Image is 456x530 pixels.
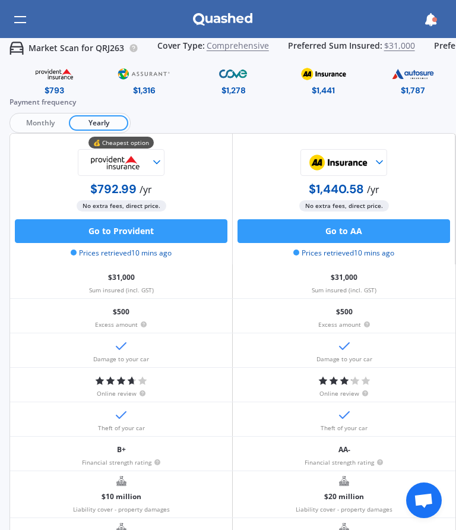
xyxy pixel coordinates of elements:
[309,181,364,197] b: $1,440.58
[401,84,425,96] div: $1,787
[384,41,415,56] span: $31,000
[318,321,370,328] small: Excess amount
[302,149,373,176] img: AA
[73,506,170,513] small: Liability cover - property damages
[385,64,441,84] img: Autosure.webp
[82,459,161,466] small: Financial strength rating
[319,390,369,397] small: Online review
[324,488,364,506] p: $20 million
[77,200,166,212] span: No extra fees, direct price.
[293,248,394,258] span: Prices retrieved 10 mins ago
[237,219,450,243] button: Go to AA
[9,96,456,108] div: Payment frequency
[140,183,152,196] span: / yr
[116,64,172,84] img: Assurant.png
[312,84,335,96] div: $1,441
[296,64,351,84] img: AA.webp
[331,269,357,286] p: $31,000
[367,183,379,196] span: / yr
[296,506,392,513] small: Liability cover - property damages
[98,424,145,431] small: Theft of your car
[116,476,126,486] img: Liability cover - property damages
[9,41,24,55] img: car.f15378c7a67c060ca3f3.svg
[102,488,141,506] p: $10 million
[80,149,151,176] img: Provident
[288,41,382,56] span: Preferred Sum Insured:
[321,424,368,431] small: Theft of your car
[133,84,156,96] div: $1,316
[206,64,261,84] img: Cove.webp
[27,64,82,84] img: Provident.png
[221,84,246,96] div: $1,278
[299,200,389,212] span: No extra fees, direct price.
[316,355,372,362] small: Damage to your car
[117,441,126,459] p: B+
[108,269,135,286] p: $31,000
[338,441,350,459] p: AA-
[71,248,172,258] span: Prices retrieved 10 mins ago
[45,84,64,96] div: $793
[312,286,376,294] small: Sum insured (incl. GST)
[15,219,227,243] button: Go to Provident
[97,390,146,397] small: Online review
[69,115,128,131] span: Yearly
[113,304,129,321] p: $500
[207,41,269,56] span: Comprehensive
[406,482,442,518] a: Open chat
[28,42,124,54] p: Market Scan for QRJ263
[89,286,154,294] small: Sum insured (incl. GST)
[93,355,149,362] small: Damage to your car
[90,181,137,197] b: $792.99
[157,41,205,56] span: Cover Type:
[12,115,69,131] span: Monthly
[88,137,154,149] div: 💰 Cheapest option
[305,459,384,466] small: Financial strength rating
[95,321,147,328] small: Excess amount
[339,476,349,486] img: Liability cover - property damages
[336,304,353,321] p: $500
